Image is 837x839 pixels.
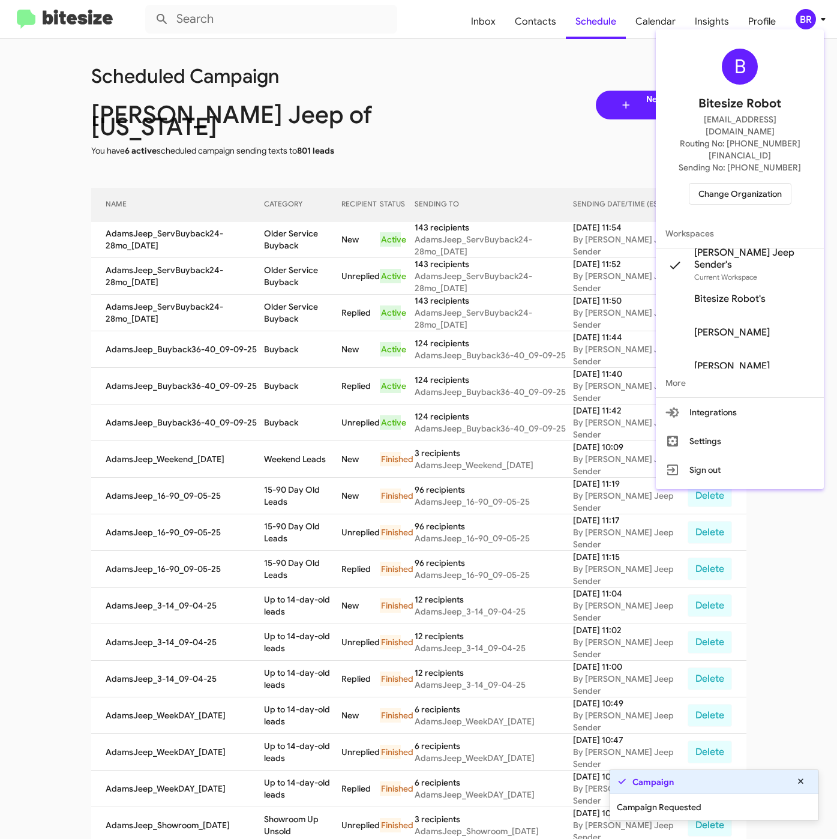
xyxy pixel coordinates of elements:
a: Insights [685,4,739,39]
a: Calendar [626,4,685,39]
span: New Scheduled Campaign [632,93,722,117]
th: SENDING DATE/TIME (EST) [503,188,713,221]
nav: Page navigation example [711,157,751,178]
span: « [718,161,723,172]
div: [PERSON_NAME] Jeep of [US_STATE] [82,109,428,133]
th: CATEGORY [172,188,260,221]
strong: Campaign [632,776,674,788]
span: 801 leads [297,145,334,156]
div: Campaign Requested [610,794,818,820]
div: BR [796,9,816,29]
div: No Campaign Scheduled [91,231,746,243]
a: New Scheduled Campaign [596,91,746,119]
button: BR [785,9,824,29]
span: 6 active [125,145,157,156]
button: Previous [710,157,731,178]
a: Contacts [505,4,566,39]
button: Next [730,157,751,178]
th: SENDING TO [401,188,503,221]
span: » [738,161,743,172]
a: Schedule [566,4,626,39]
div: Scheduled Campaign [82,70,428,82]
a: Inbox [461,4,505,39]
th: RECIPIENT [261,188,343,221]
input: Search [145,5,397,34]
div: You have scheduled campaign sending texts to [82,145,428,157]
th: NAME [91,188,173,221]
th: STATUS [343,188,401,221]
a: Profile [739,4,785,39]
